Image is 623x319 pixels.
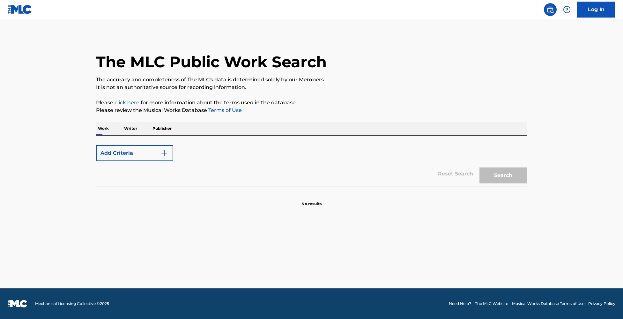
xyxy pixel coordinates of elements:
[96,99,527,107] p: Please for more information about the terms used in the database.
[546,6,554,13] img: search
[301,193,322,207] p: No results
[577,2,615,18] a: Log In
[96,122,111,135] p: Work
[96,76,527,84] p: The accuracy and completeness of The MLC's data is determined solely by our Members.
[8,5,32,14] img: MLC Logo
[35,301,109,307] span: Mechanical Licensing Collective © 2025
[591,288,623,319] iframe: Chat Widget
[563,6,571,13] img: help
[160,149,168,157] img: 9d2ae6d4665cec9f34b9.svg
[207,107,242,113] a: Terms of Use
[560,3,573,16] div: Help
[512,301,584,307] a: Musical Works Database Terms of Use
[96,107,527,114] p: Please review the Musical Works Database
[115,100,139,106] a: click here
[122,122,139,135] p: Writer
[449,301,471,307] a: Need Help?
[96,84,527,91] p: It is not an authoritative source for recording information.
[151,122,174,135] p: Publisher
[8,300,27,308] img: logo
[588,301,615,307] a: Privacy Policy
[475,301,508,307] a: The MLC Website
[96,142,527,187] form: Search Form
[96,145,173,161] button: Add Criteria
[544,3,557,16] a: Public Search
[96,52,327,71] h1: The MLC Public Work Search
